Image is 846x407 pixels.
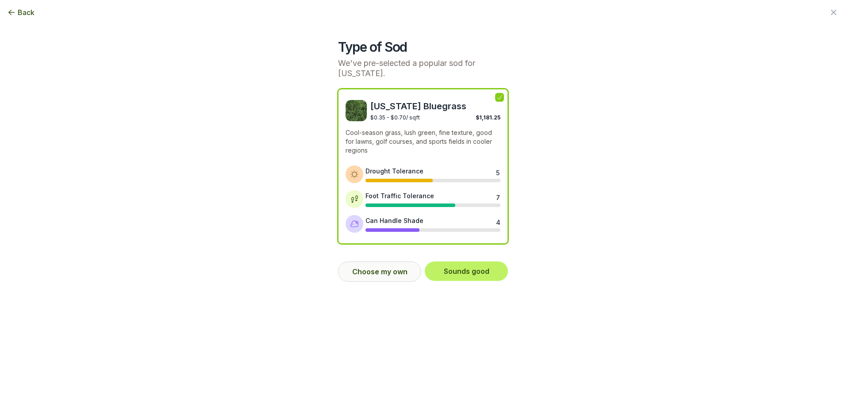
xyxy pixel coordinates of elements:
[350,195,359,203] img: Foot traffic tolerance icon
[18,7,35,18] span: Back
[365,166,423,176] div: Drought Tolerance
[350,219,359,228] img: Shade tolerance icon
[496,168,500,175] div: 5
[346,100,367,121] img: Kentucky Bluegrass sod image
[338,261,421,282] button: Choose my own
[365,216,423,225] div: Can Handle Shade
[476,114,500,121] span: $1,181.25
[370,114,420,121] span: $0.35 - $0.70 / sqft
[346,128,500,155] p: Cool-season grass, lush green, fine texture, good for lawns, golf courses, and sports fields in c...
[496,218,500,225] div: 4
[365,191,434,200] div: Foot Traffic Tolerance
[7,7,35,18] button: Back
[350,170,359,179] img: Drought tolerance icon
[338,58,508,78] p: We've pre-selected a popular sod for [US_STATE].
[338,39,508,55] h2: Type of Sod
[496,193,500,200] div: 7
[370,100,500,112] span: [US_STATE] Bluegrass
[425,261,508,281] button: Sounds good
